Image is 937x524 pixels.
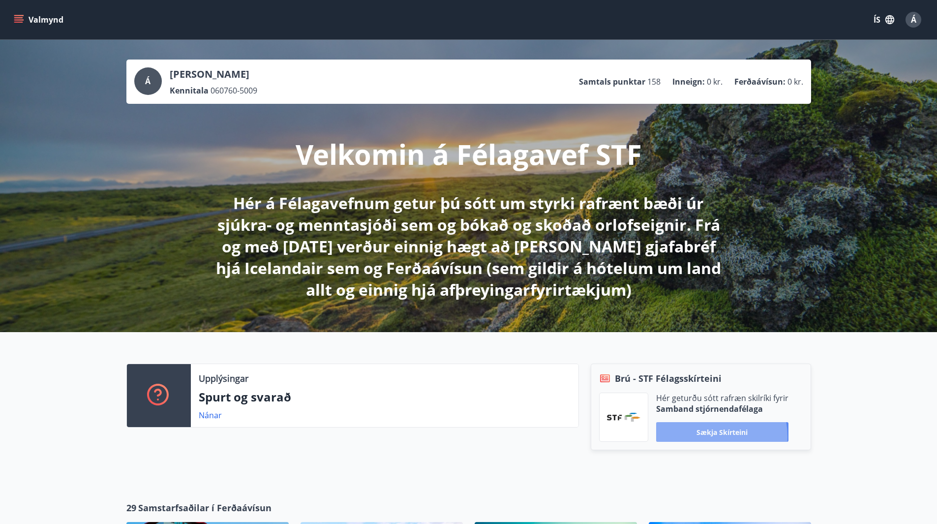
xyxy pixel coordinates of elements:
p: Samband stjórnendafélaga [656,403,788,414]
span: Brú - STF Félagsskírteini [615,372,722,385]
p: Hér geturðu sótt rafræn skilríki fyrir [656,393,788,403]
span: Á [911,14,916,25]
button: ÍS [868,11,900,29]
a: Nánar [199,410,222,421]
span: 29 [126,501,136,514]
button: Á [902,8,925,31]
p: Kennitala [170,85,209,96]
p: Samtals punktar [579,76,645,87]
p: Velkomin á Félagavef STF [296,135,642,173]
span: Samstarfsaðilar í Ferðaávísun [138,501,272,514]
p: Upplýsingar [199,372,248,385]
span: 0 kr. [707,76,723,87]
p: Inneign : [672,76,705,87]
p: Spurt og svarað [199,389,571,405]
span: 0 kr. [787,76,803,87]
span: 158 [647,76,661,87]
p: Hér á Félagavefnum getur þú sótt um styrki rafrænt bæði úr sjúkra- og menntasjóði sem og bókað og... [209,192,728,301]
button: Sækja skírteini [656,422,788,442]
p: [PERSON_NAME] [170,67,257,81]
button: menu [12,11,67,29]
p: Ferðaávísun : [734,76,786,87]
img: vjCaq2fThgY3EUYqSgpjEiBg6WP39ov69hlhuPVN.png [607,413,640,422]
span: 060760-5009 [211,85,257,96]
span: Á [145,76,151,87]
